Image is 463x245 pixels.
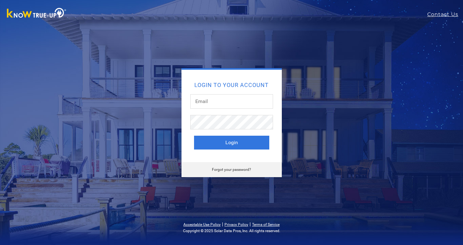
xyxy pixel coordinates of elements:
[224,222,248,227] a: Privacy Policy
[194,136,269,150] button: Login
[250,221,251,227] span: |
[4,7,70,21] img: Know True-Up
[222,221,223,227] span: |
[212,167,251,172] a: Forgot your password?
[194,82,269,88] h2: Login to your account
[252,222,280,227] a: Terms of Service
[183,222,221,227] a: Acceptable Use Policy
[190,94,273,109] input: Email
[427,11,463,18] a: Contact Us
